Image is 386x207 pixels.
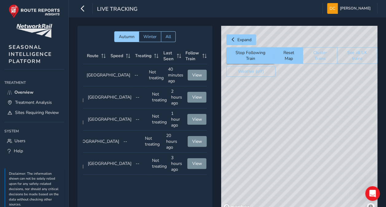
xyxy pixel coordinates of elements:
td: -- [134,86,150,108]
img: diamond-layout [327,3,338,14]
span: 👍 [22,67,27,72]
span: All [166,34,171,40]
span: Speed [111,53,123,59]
td: Not treating [143,131,164,153]
td: -- [121,131,142,153]
a: Treatment Analysis [4,97,64,107]
td: 3 hours ago [169,153,185,175]
td: 1 hour ago [169,108,185,131]
button: Stop Following Train [226,47,274,64]
td: -- [134,108,150,131]
td: 20 hours ago [164,131,185,153]
td: Not treating [150,153,169,175]
div: • [DATE] [59,28,76,34]
div: • [DATE] [59,119,76,125]
td: [GEOGRAPHIC_DATA] [86,86,134,108]
button: [PERSON_NAME] [327,3,373,14]
td: [GEOGRAPHIC_DATA] [73,131,121,153]
div: System [4,127,64,136]
div: [PERSON_NAME] [22,96,57,102]
button: Winter [139,31,161,42]
div: Route-Reports [22,141,52,148]
div: [PERSON_NAME] [22,119,57,125]
span: Help [87,166,97,170]
iframe: Intercom live chat [365,186,380,201]
div: [PERSON_NAME] [22,28,57,34]
div: • [DATE] [53,73,71,80]
a: Help [4,146,64,156]
div: Treatment [4,78,64,87]
td: Not treating [150,108,169,131]
td: 40 minutes ago [166,64,185,86]
span: Winter [143,34,157,40]
span: Users [14,138,25,144]
td: [GEOGRAPHIC_DATA] [86,153,134,175]
a: Overview [4,87,64,97]
button: Reset Map [274,47,303,64]
img: customer logo [16,24,52,38]
span: Treatment Analysis [15,100,52,105]
span: Treating [135,53,151,59]
td: -- [132,64,147,86]
span: [PERSON_NAME] [340,3,371,14]
div: Profile image for Route-Reports [7,67,19,79]
td: [GEOGRAPHIC_DATA] [86,108,134,131]
td: Not treating [147,64,166,86]
span: View [192,72,202,78]
div: • [DATE] [53,141,71,148]
span: View [192,161,202,166]
div: Route-Reports [22,73,52,80]
img: rr logo [9,4,60,18]
span: Sites Requiring Review [15,110,59,115]
span: Help [14,148,23,154]
td: -- [134,153,150,175]
button: See all UK trains [337,47,377,64]
span: Last Seen [163,50,175,62]
td: Not treating [150,86,169,108]
h1: Messages [45,3,79,13]
button: Cluster Trains [303,47,337,64]
div: • [DATE] [53,50,71,57]
button: Help [61,150,123,175]
span: View [192,116,202,122]
div: Profile image for Route-Reports [7,44,19,57]
div: Profile image for Route-Reports [7,135,19,147]
span: Hi [PERSON_NAME], I have added her, the invite might be found in her spam folder. [22,90,202,95]
span: Autumn [119,34,135,40]
img: Profile image for Katie [7,90,19,102]
span: Live Tracking [97,5,138,14]
span: OFFICIAL Great, thank you so much! [22,22,100,27]
button: Autumn [114,31,139,42]
a: Sites Requiring Review [4,107,64,118]
img: Profile image for Francisco [7,21,19,34]
img: Profile image for Katie [7,112,19,125]
span: SEASONAL INTELLIGENCE PLATFORM [9,44,52,65]
span: Hi [PERSON_NAME], I'm just responding (from the same room) so other members of the team don't res... [22,113,333,118]
td: [GEOGRAPHIC_DATA] [84,64,132,86]
span: Follow Train [185,50,200,62]
div: • [DATE] [59,96,76,102]
span: OFFICIAL Thank you, much appreciated. Regards, [PERSON_NAME] [22,45,165,49]
span: Overview [14,89,33,95]
button: View [187,92,206,103]
span: View [192,94,202,100]
div: Route-Reports [22,50,52,57]
span: View [192,139,202,144]
button: Send us a message [28,121,95,133]
button: Weather (off) [226,66,275,77]
button: Expand [226,34,256,45]
span: Route [87,53,99,59]
span: Expand [237,37,251,43]
span: Messages [19,166,42,170]
button: View [187,158,206,169]
div: Close [108,2,119,14]
a: Users [4,136,64,146]
button: View [187,114,206,125]
td: 2 hours ago [169,86,185,108]
button: All [161,31,176,42]
button: View [188,70,207,80]
button: View [188,136,207,147]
